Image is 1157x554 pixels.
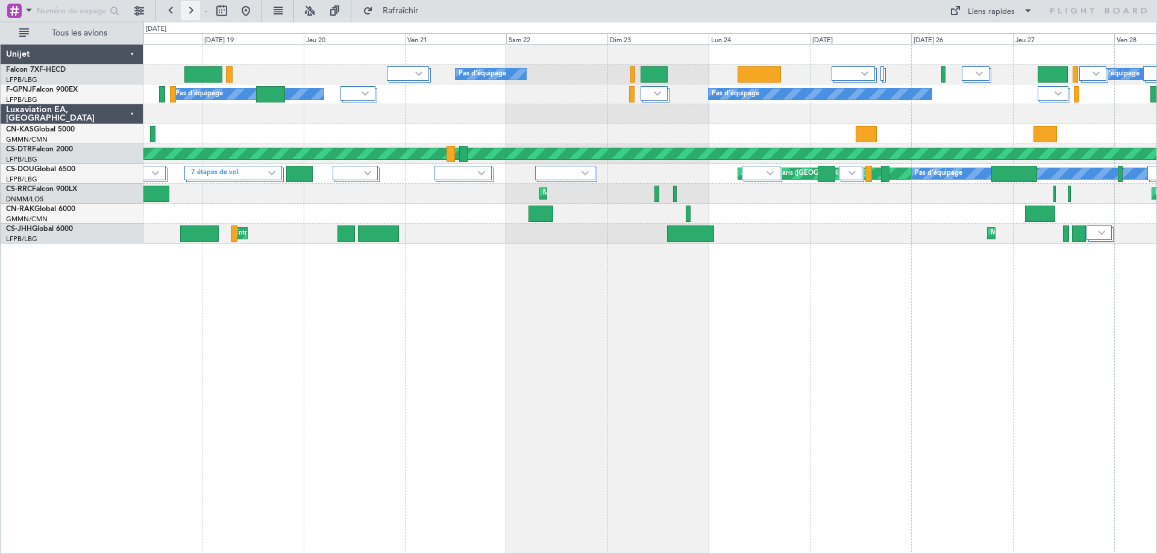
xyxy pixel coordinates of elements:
a: DNMM/LOS [6,195,43,204]
img: arrow-gray.svg [362,91,369,96]
font: CS-JHH [6,225,32,233]
font: - [205,5,207,16]
font: 7 étapes de vol [191,169,239,176]
font: Dim 23 [610,36,631,45]
img: arrow-gray.svg [848,171,856,175]
font: Pas d'équipage [915,170,962,177]
font: Global 6500 [34,166,75,173]
font: Falcon 2000 [32,146,73,153]
a: LFPB/LBG [6,155,37,164]
font: CS-RRC [6,186,32,193]
img: arrow-gray.svg [152,171,159,175]
font: [DATE] [146,24,166,33]
a: GMMN/CMN [6,215,48,224]
img: arrow-gray.svg [1098,230,1105,235]
font: F-GPNJ [6,86,32,93]
a: CN-RAKGlobal 6000 [6,206,75,213]
img: arrow-gray.svg [364,171,371,175]
font: CN-KAS [6,126,34,133]
img: arrow-gray.svg [1093,71,1100,76]
font: [DATE] [812,36,833,45]
a: LFPB/LBG [6,95,37,104]
input: Numéro de voyage [37,2,106,20]
a: F-GPNJFalcon 900EX [6,86,78,93]
img: arrow-gray.svg [767,171,774,175]
font: Global 6000 [32,225,73,233]
a: CS-DOUGlobal 6500 [6,166,75,173]
a: LFPB/LBG [6,235,37,244]
font: Pas d'équipage [175,90,223,97]
font: CS-DOU [6,166,34,173]
font: Jeu 20 [306,36,325,45]
font: Rafraîchir [383,5,418,16]
font: Falcon 900EX [32,86,78,93]
font: CN-RAK [6,206,34,213]
font: Pas d'équipage [1092,71,1140,77]
img: arrow-gray.svg [415,71,422,76]
font: Ven 21 [407,36,427,45]
font: F-HECD [39,66,66,74]
img: arrow-gray.svg [478,171,485,175]
font: Ven 28 [1117,36,1137,45]
font: Lun 24 [711,36,731,45]
font: Falcon 900LX [32,186,77,193]
font: Global 5000 [34,126,75,133]
font: CS-DTR [6,146,32,153]
img: arrow-gray.svg [582,171,589,175]
a: CS-RRCFalcon 900LX [6,186,77,193]
img: arrow-gray.svg [861,71,868,76]
button: Rafraîchir [357,1,430,20]
img: arrow-gray.svg [1055,91,1062,96]
a: CS-JHHGlobal 6000 [6,225,73,233]
img: arrow-gray.svg [654,91,661,96]
a: LFPB/LBG [6,175,37,184]
font: Global 6000 [34,206,75,213]
font: Falcon 7X [6,66,39,74]
a: LFPB/LBG [6,75,37,84]
font: [DATE] 26 [914,36,943,45]
a: Falcon 7XF-HECD [6,66,66,74]
font: Maintenance planifiée à [GEOGRAPHIC_DATA] ([PERSON_NAME]) [543,190,747,197]
font: Liens rapides [968,6,1015,17]
font: Sam 22 [509,36,530,45]
font: Pas d'équipage [712,90,759,97]
a: CN-KASGlobal 5000 [6,126,75,133]
font: Jeu 27 [1015,36,1035,45]
a: GMMN/CMN [6,135,48,144]
font: AOG Maint Paris ([GEOGRAPHIC_DATA]) [741,170,868,177]
img: arrow-gray.svg [268,171,275,175]
button: Liens rapides [944,1,1039,20]
button: Tous les avions [13,24,131,43]
img: arrow-gray.svg [976,71,983,76]
font: Pas d'équipage [459,71,506,77]
font: [DATE] 19 [204,36,234,45]
font: Tous les avions [52,27,107,39]
a: CS-DTRFalcon 2000 [6,146,73,153]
